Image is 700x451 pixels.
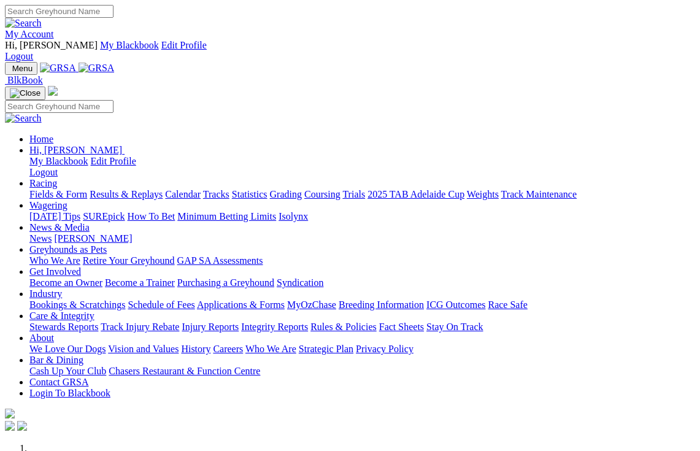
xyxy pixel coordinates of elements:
[128,211,175,222] a: How To Bet
[5,18,42,29] img: Search
[5,421,15,431] img: facebook.svg
[181,344,210,354] a: History
[501,189,577,199] a: Track Maintenance
[29,156,88,166] a: My Blackbook
[213,344,243,354] a: Careers
[83,211,125,222] a: SUREpick
[83,255,175,266] a: Retire Your Greyhound
[101,322,179,332] a: Track Injury Rebate
[29,344,106,354] a: We Love Our Dogs
[299,344,353,354] a: Strategic Plan
[29,333,54,343] a: About
[29,255,695,266] div: Greyhounds as Pets
[29,299,125,310] a: Bookings & Scratchings
[29,167,58,177] a: Logout
[245,344,296,354] a: Who We Are
[29,299,695,310] div: Industry
[29,211,80,222] a: [DATE] Tips
[339,299,424,310] a: Breeding Information
[7,75,43,85] span: BlkBook
[29,366,106,376] a: Cash Up Your Club
[379,322,424,332] a: Fact Sheets
[5,51,33,61] a: Logout
[10,88,40,98] img: Close
[287,299,336,310] a: MyOzChase
[29,288,62,299] a: Industry
[5,75,43,85] a: BlkBook
[5,29,54,39] a: My Account
[29,134,53,144] a: Home
[29,344,695,355] div: About
[426,322,483,332] a: Stay On Track
[182,322,239,332] a: Injury Reports
[5,100,113,113] input: Search
[29,211,695,222] div: Wagering
[29,178,57,188] a: Racing
[108,344,179,354] a: Vision and Values
[29,244,107,255] a: Greyhounds as Pets
[467,189,499,199] a: Weights
[5,113,42,124] img: Search
[197,299,285,310] a: Applications & Forms
[5,409,15,418] img: logo-grsa-white.png
[270,189,302,199] a: Grading
[128,299,194,310] a: Schedule of Fees
[29,156,695,178] div: Hi, [PERSON_NAME]
[29,377,88,387] a: Contact GRSA
[367,189,464,199] a: 2025 TAB Adelaide Cup
[40,63,76,74] img: GRSA
[29,233,52,244] a: News
[165,189,201,199] a: Calendar
[177,211,276,222] a: Minimum Betting Limits
[488,299,527,310] a: Race Safe
[29,277,102,288] a: Become an Owner
[29,222,90,233] a: News & Media
[29,322,695,333] div: Care & Integrity
[177,277,274,288] a: Purchasing a Greyhound
[91,156,136,166] a: Edit Profile
[29,200,67,210] a: Wagering
[277,277,323,288] a: Syndication
[29,310,94,321] a: Care & Integrity
[426,299,485,310] a: ICG Outcomes
[5,5,113,18] input: Search
[310,322,377,332] a: Rules & Policies
[342,189,365,199] a: Trials
[29,355,83,365] a: Bar & Dining
[29,322,98,332] a: Stewards Reports
[17,421,27,431] img: twitter.svg
[5,62,37,75] button: Toggle navigation
[105,277,175,288] a: Become a Trainer
[90,189,163,199] a: Results & Replays
[109,366,260,376] a: Chasers Restaurant & Function Centre
[177,255,263,266] a: GAP SA Assessments
[12,64,33,73] span: Menu
[356,344,413,354] a: Privacy Policy
[304,189,340,199] a: Coursing
[5,40,695,62] div: My Account
[54,233,132,244] a: [PERSON_NAME]
[203,189,229,199] a: Tracks
[29,277,695,288] div: Get Involved
[29,233,695,244] div: News & Media
[29,366,695,377] div: Bar & Dining
[29,145,125,155] a: Hi, [PERSON_NAME]
[29,189,695,200] div: Racing
[279,211,308,222] a: Isolynx
[29,388,110,398] a: Login To Blackbook
[79,63,115,74] img: GRSA
[232,189,267,199] a: Statistics
[241,322,308,332] a: Integrity Reports
[100,40,159,50] a: My Blackbook
[29,255,80,266] a: Who We Are
[161,40,207,50] a: Edit Profile
[29,189,87,199] a: Fields & Form
[5,40,98,50] span: Hi, [PERSON_NAME]
[29,266,81,277] a: Get Involved
[29,145,122,155] span: Hi, [PERSON_NAME]
[5,87,45,100] button: Toggle navigation
[48,86,58,96] img: logo-grsa-white.png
